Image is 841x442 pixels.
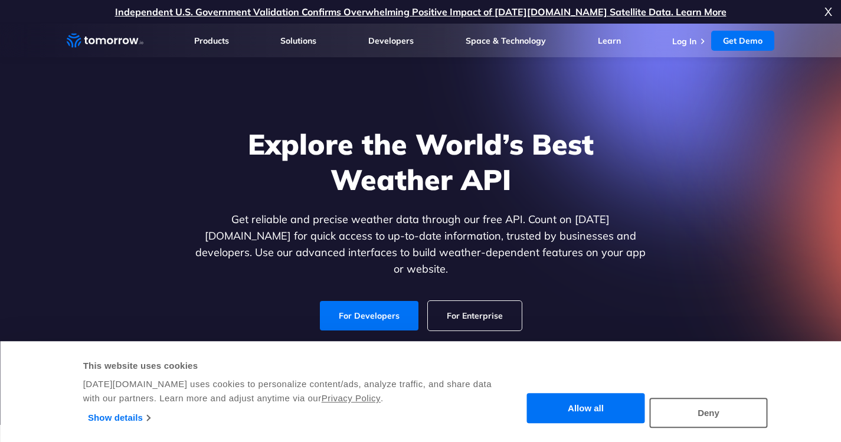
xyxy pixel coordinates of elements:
a: Home link [67,32,143,50]
a: Show details [88,409,150,427]
a: For Developers [320,301,418,330]
a: Learn [598,35,621,46]
button: Deny [650,398,768,428]
a: For Enterprise [428,301,522,330]
a: Privacy Policy [322,393,381,403]
h1: Explore the World’s Best Weather API [193,126,649,197]
button: Allow all [527,394,645,424]
a: Space & Technology [466,35,546,46]
a: Solutions [280,35,316,46]
a: Developers [368,35,414,46]
p: Get reliable and precise weather data through our free API. Count on [DATE][DOMAIN_NAME] for quic... [193,211,649,277]
div: [DATE][DOMAIN_NAME] uses cookies to personalize content/ads, analyze traffic, and share data with... [83,377,506,405]
a: Products [194,35,229,46]
a: Log In [672,36,696,47]
div: This website uses cookies [83,359,506,373]
a: Get Demo [711,31,774,51]
a: Independent U.S. Government Validation Confirms Overwhelming Positive Impact of [DATE][DOMAIN_NAM... [115,6,727,18]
